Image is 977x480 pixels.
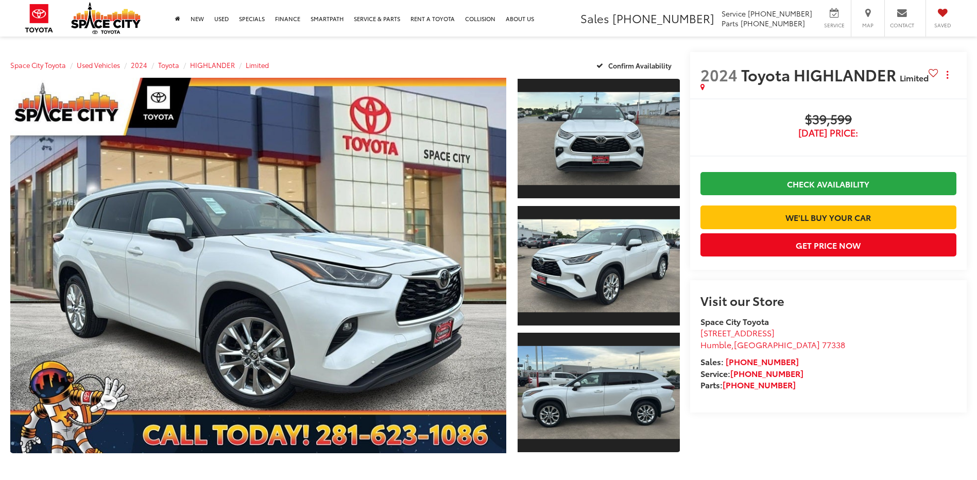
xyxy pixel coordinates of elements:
[722,18,739,28] span: Parts
[938,65,956,83] button: Actions
[518,78,679,199] a: Expand Photo 1
[856,22,879,29] span: Map
[723,379,796,390] a: [PHONE_NUMBER]
[10,60,66,70] a: Space City Toyota
[700,172,956,195] a: Check Availability
[700,112,956,128] span: $39,599
[10,78,506,453] a: Expand Photo 0
[518,205,679,327] a: Expand Photo 2
[947,71,948,79] span: dropdown dots
[190,60,235,70] a: HIGHLANDER
[158,60,179,70] a: Toyota
[741,18,805,28] span: [PHONE_NUMBER]
[700,233,956,256] button: Get Price Now
[822,338,845,350] span: 77338
[722,8,746,19] span: Service
[5,76,511,455] img: 2024 Toyota HIGHLANDER Limited
[700,205,956,229] a: We'll Buy Your Car
[890,22,914,29] span: Contact
[516,92,681,185] img: 2024 Toyota HIGHLANDER Limited
[931,22,954,29] span: Saved
[734,338,820,350] span: [GEOGRAPHIC_DATA]
[77,60,120,70] a: Used Vehicles
[516,219,681,312] img: 2024 Toyota HIGHLANDER Limited
[700,367,803,379] strong: Service:
[612,10,714,26] span: [PHONE_NUMBER]
[900,72,929,83] span: Limited
[131,60,147,70] a: 2024
[700,379,796,390] strong: Parts:
[591,56,680,74] button: Confirm Availability
[700,294,956,307] h2: Visit our Store
[741,63,900,85] span: Toyota HIGHLANDER
[700,355,724,367] span: Sales:
[700,338,731,350] span: Humble
[700,315,769,327] strong: Space City Toyota
[726,355,799,367] a: [PHONE_NUMBER]
[748,8,812,19] span: [PHONE_NUMBER]
[700,338,845,350] span: ,
[518,332,679,453] a: Expand Photo 3
[246,60,269,70] a: Limited
[608,61,672,70] span: Confirm Availability
[730,367,803,379] a: [PHONE_NUMBER]
[71,2,141,34] img: Space City Toyota
[516,346,681,439] img: 2024 Toyota HIGHLANDER Limited
[822,22,846,29] span: Service
[700,128,956,138] span: [DATE] Price:
[700,327,845,350] a: [STREET_ADDRESS] Humble,[GEOGRAPHIC_DATA] 77338
[700,63,738,85] span: 2024
[580,10,609,26] span: Sales
[700,327,775,338] span: [STREET_ADDRESS]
